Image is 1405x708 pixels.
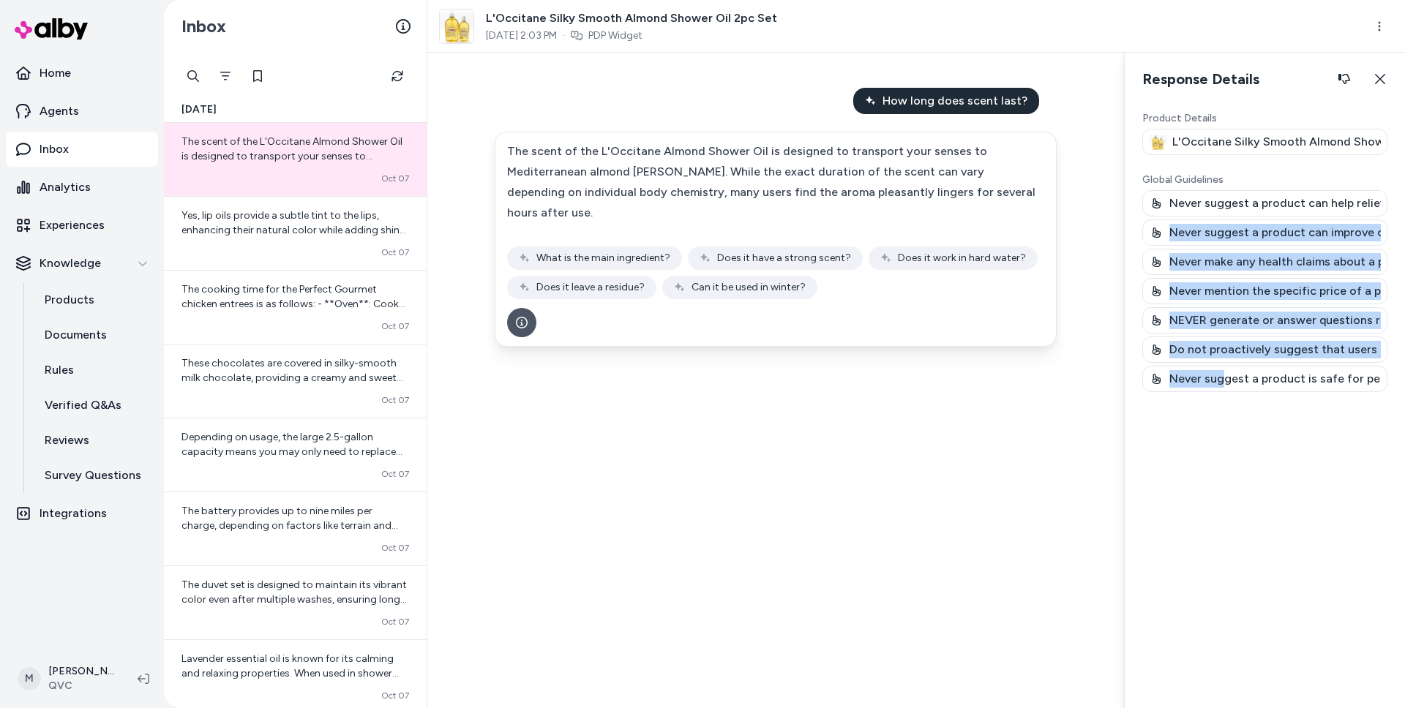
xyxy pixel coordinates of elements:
[164,565,427,639] a: The duvet set is designed to maintain its vibrant color even after multiple washes, ensuring long...
[181,431,402,502] span: Depending on usage, the large 2.5-gallon capacity means you may only need to replace the bags eve...
[717,251,851,265] span: Does it have a strong scent?
[164,270,427,344] a: The cooking time for the Perfect Gourmet chicken entrees is as follows: - **Oven**: Cook at 375°F...
[181,135,402,236] span: The scent of the L'Occitane Almond Shower Oil is designed to transport your senses to Mediterrane...
[1169,282,1381,300] p: Never mention the specific price of a product in your responses to the user
[1142,111,1387,126] p: Product Details
[45,361,74,379] p: Rules
[381,468,409,480] span: Oct 07
[45,326,107,344] p: Documents
[381,246,409,258] span: Oct 07
[164,492,427,565] a: The battery provides up to nine miles per charge, depending on factors like terrain and user weig...
[486,29,557,43] span: [DATE] 2:03 PM
[6,246,158,281] button: Knowledge
[45,467,141,484] p: Survey Questions
[6,170,158,205] a: Analytics
[381,542,409,554] span: Oct 07
[1169,224,1381,241] p: Never suggest a product can improve collagen production, lipid production, microbiome, skin conto...
[181,209,406,251] span: Yes, lip oils provide a subtle tint to the lips, enhancing their natural color while adding shine...
[440,10,473,43] img: a693941.001
[536,280,645,295] span: Does it leave a residue?
[40,102,79,120] p: Agents
[40,64,71,82] p: Home
[181,505,398,546] span: The battery provides up to nine miles per charge, depending on factors like terrain and user weight.
[181,283,405,354] span: The cooking time for the Perfect Gourmet chicken entrees is as follows: - **Oven**: Cook at 375°F...
[1169,312,1381,329] p: NEVER generate or answer questions related to health, disease, or medical conditions.
[381,320,409,332] span: Oct 07
[45,291,94,309] p: Products
[1142,129,1387,155] a: L'Occitane Silky Smooth Almond Shower Oil 2pc SetL'Occitane Silky Smooth Almond Shower Oil 2pc Set
[40,140,69,158] p: Inbox
[1149,132,1166,152] img: L'Occitane Silky Smooth Almond Shower Oil 2pc Set
[164,418,427,492] a: Depending on usage, the large 2.5-gallon capacity means you may only need to replace the bags eve...
[30,388,158,423] a: Verified Q&As
[30,423,158,458] a: Reviews
[30,317,158,353] a: Documents
[40,255,101,272] p: Knowledge
[6,496,158,531] a: Integrations
[181,15,226,37] h2: Inbox
[381,173,409,184] span: Oct 07
[6,208,158,243] a: Experiences
[6,94,158,129] a: Agents
[30,282,158,317] a: Products
[48,679,114,693] span: QVC
[6,132,158,167] a: Inbox
[381,690,409,701] span: Oct 07
[486,10,777,27] span: L'Occitane Silky Smooth Almond Shower Oil 2pc Set
[1169,341,1381,358] p: Do not proactively suggest that users return products if they are unhappy with the product. Only ...
[164,123,427,196] a: The scent of the L'Occitane Almond Shower Oil is designed to transport your senses to Mediterrane...
[383,61,412,91] button: Refresh
[40,216,105,234] p: Experiences
[692,280,806,295] span: Can it be used in winter?
[507,308,536,337] button: See more
[883,92,1027,110] span: How long does scent last?
[381,394,409,406] span: Oct 07
[1172,133,1381,151] p: L'Occitane Silky Smooth Almond Shower Oil 2pc Set
[1169,370,1381,388] p: Never suggest a product is safe for pets or safe to drink. If the user asks about this, always sa...
[536,251,670,265] span: What is the main ingredient?
[1169,195,1381,212] p: Never suggest a product can help relieve, cure, treat, reverse, remedy, or prevent cuts, aging, b...
[45,396,121,414] p: Verified Q&As
[48,664,114,679] p: [PERSON_NAME]
[164,196,427,270] a: Yes, lip oils provide a subtle tint to the lips, enhancing their natural color while adding shine...
[181,357,403,399] span: These chocolates are covered in silky-smooth milk chocolate, providing a creamy and sweet flavor ...
[563,29,565,43] span: ·
[45,432,89,449] p: Reviews
[181,102,217,117] span: [DATE]
[6,56,158,91] a: Home
[381,616,409,628] span: Oct 07
[211,61,240,91] button: Filter
[507,144,1035,219] span: The scent of the L'Occitane Almond Shower Oil is designed to transport your senses to Mediterrane...
[1142,64,1359,94] h2: Response Details
[40,505,107,522] p: Integrations
[1169,253,1381,271] p: Never make any health claims about a product that suggest a product could be an alternative to in...
[18,667,41,690] span: M
[164,344,427,418] a: These chocolates are covered in silky-smooth milk chocolate, providing a creamy and sweet flavor ...
[588,29,642,43] a: PDP Widget
[40,178,91,196] p: Analytics
[30,458,158,493] a: Survey Questions
[30,353,158,388] a: Rules
[9,655,126,702] button: M[PERSON_NAME]QVC
[898,251,1026,265] span: Does it work in hard water?
[1142,173,1387,187] p: Global Guidelines
[15,18,88,39] img: alby Logo
[181,579,407,620] span: The duvet set is designed to maintain its vibrant color even after multiple washes, ensuring long...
